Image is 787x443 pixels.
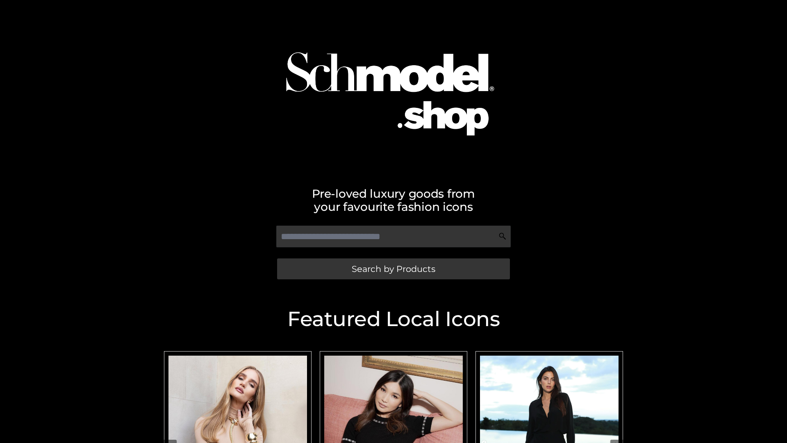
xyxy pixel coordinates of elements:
img: Search Icon [498,232,507,240]
a: Search by Products [277,258,510,279]
span: Search by Products [352,265,435,273]
h2: Pre-loved luxury goods from your favourite fashion icons [160,187,627,213]
h2: Featured Local Icons​ [160,309,627,329]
